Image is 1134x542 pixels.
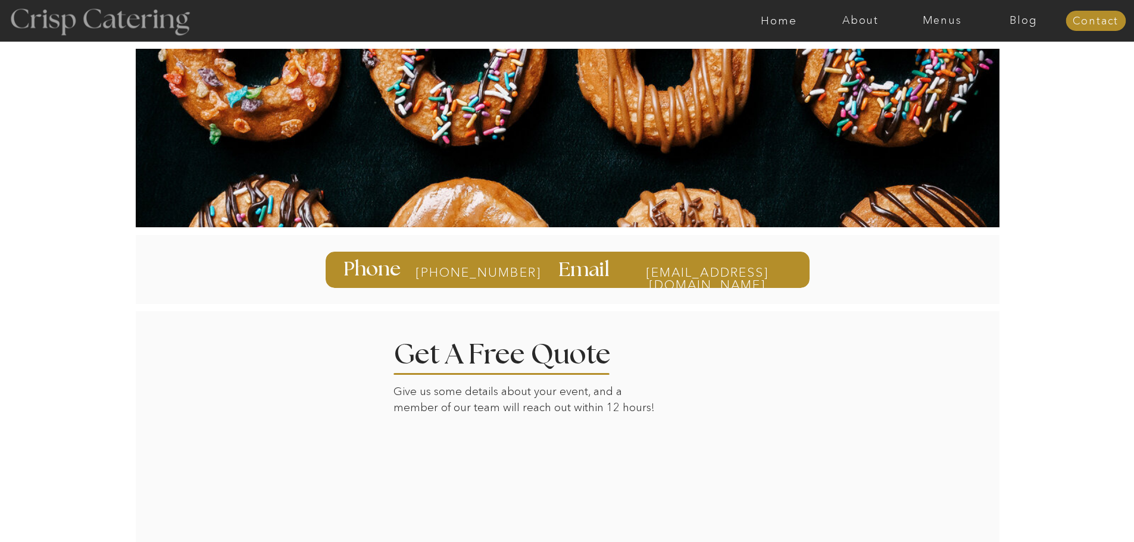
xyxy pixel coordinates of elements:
a: Blog [983,15,1064,27]
h2: Get A Free Quote [393,341,647,363]
p: Give us some details about your event, and a member of our team will reach out within 12 hours! [393,384,663,419]
a: Home [738,15,820,27]
a: About [820,15,901,27]
a: [PHONE_NUMBER] [416,266,510,279]
a: [EMAIL_ADDRESS][DOMAIN_NAME] [623,266,792,277]
h3: Phone [343,259,404,280]
a: Menus [901,15,983,27]
a: Contact [1066,15,1126,27]
h3: Email [558,260,613,279]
